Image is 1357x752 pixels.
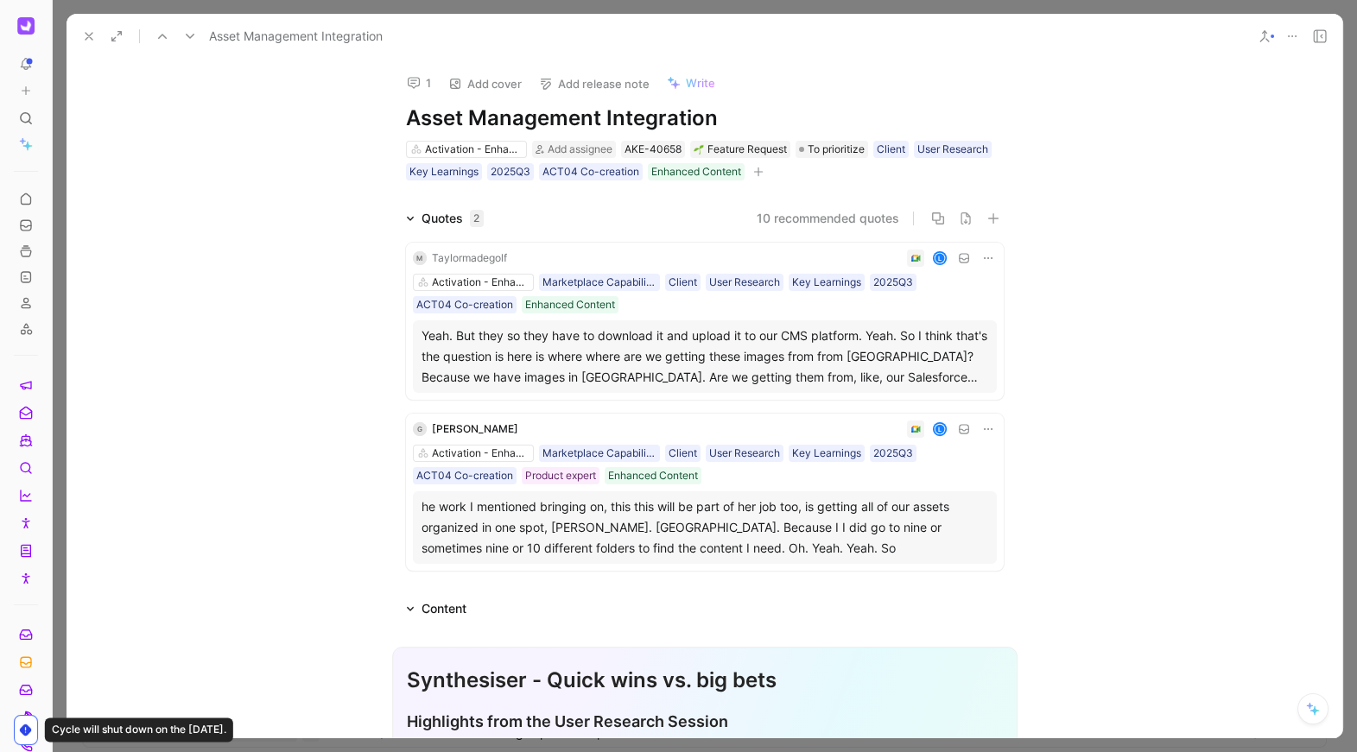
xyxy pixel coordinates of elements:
img: 🌱 [694,144,704,155]
div: Feature Request [694,141,787,158]
div: Content [399,598,473,619]
span: Write [686,75,715,91]
div: To prioritize [796,141,868,158]
button: Add release note [531,72,657,96]
button: Write [659,71,723,95]
button: Add cover [441,72,529,96]
img: Akeneo [17,17,35,35]
div: Client [669,445,697,462]
div: Highlights from the User Research Session [407,710,1003,733]
div: Activation - Enhanced content [432,274,529,291]
div: Activation - Enhanced content [432,445,529,462]
div: User Research [709,274,780,291]
div: Enhanced Content [651,163,741,180]
span: Asset Management Integration [209,26,383,47]
div: Marketplace Capabilities [542,274,656,291]
div: 2025Q3 [873,445,913,462]
span: [PERSON_NAME] [432,422,518,435]
div: ACT04 Co-creation [542,163,639,180]
div: 2 [470,210,484,227]
div: M [413,251,427,265]
div: Content [422,598,466,619]
div: Key Learnings [792,274,861,291]
div: L [934,424,945,435]
div: L [934,253,945,264]
div: AKE-40658 [625,141,682,158]
span: Add assignee [548,142,612,155]
div: 🌱Feature Request [690,141,790,158]
div: Quotes [422,208,484,229]
div: ACT04 Co-creation [416,296,513,313]
div: Taylormadegolf [432,250,507,267]
div: Enhanced Content [608,467,698,484]
div: User Research [709,445,780,462]
div: Quotes2 [399,208,491,229]
div: Key Learnings [409,163,479,180]
div: Cycle will shut down on the [DATE]. [45,717,233,742]
div: Synthesiser - Quick wins vs. big bets [407,665,1003,696]
div: Client [669,274,697,291]
div: Yeah. But they so they have to download it and upload it to our CMS platform. Yeah. So I think th... [422,325,988,388]
div: ACT04 Co-creation [416,467,513,484]
div: Client [877,141,905,158]
div: Enhanced Content [525,296,615,313]
h1: Asset Management Integration [406,104,1004,132]
div: Marketplace Capabilities [542,445,656,462]
div: Activation - Enhanced content [425,141,522,158]
button: 10 recommended quotes [757,208,899,229]
div: Product expert [525,467,596,484]
div: G [413,422,427,436]
button: 1 [399,71,439,95]
div: User Research [917,141,988,158]
span: To prioritize [808,141,865,158]
div: he work I mentioned bringing on, this this will be part of her job too, is getting all of our ass... [422,496,988,559]
div: 2025Q3 [873,274,913,291]
div: 2025Q3 [491,163,530,180]
div: Key Learnings [792,445,861,462]
button: Akeneo [14,14,38,38]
